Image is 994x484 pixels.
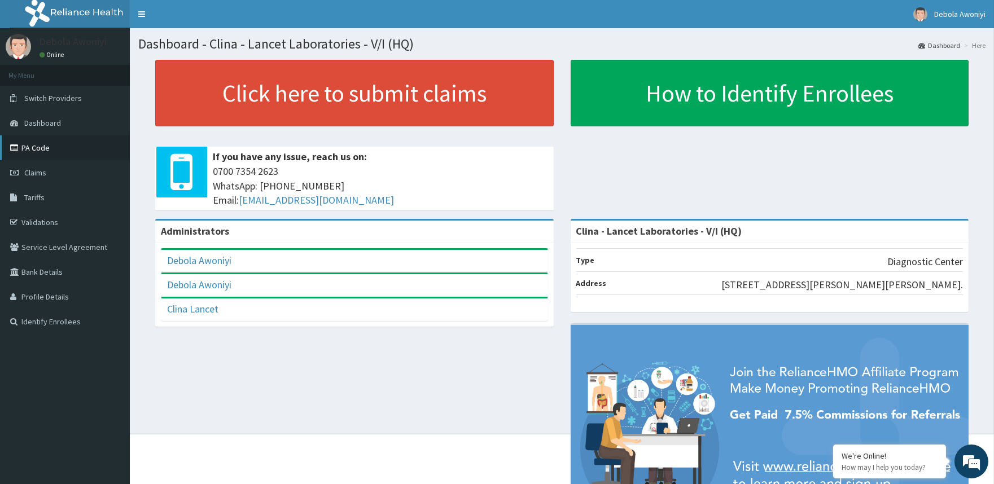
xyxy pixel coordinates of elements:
[842,463,938,472] p: How may I help you today?
[576,255,595,265] b: Type
[167,278,231,291] a: Debola Awoniyi
[576,225,742,237] strong: Clina - Lancet Laboratories - V/I (HQ)
[571,60,969,126] a: How to Identify Enrollees
[239,193,394,206] a: [EMAIL_ADDRESS][DOMAIN_NAME]
[934,9,986,19] span: Debola Awoniyi
[213,150,367,163] b: If you have any issue, reach us on:
[721,278,963,292] p: [STREET_ADDRESS][PERSON_NAME][PERSON_NAME].
[6,34,31,59] img: User Image
[40,51,67,59] a: Online
[842,451,938,461] div: We're Online!
[138,37,986,51] h1: Dashboard - Clina - Lancet Laboratories - V/I (HQ)
[167,254,231,267] a: Debola Awoniyi
[40,37,107,47] p: Debola Awoniyi
[24,93,82,103] span: Switch Providers
[24,192,45,203] span: Tariffs
[161,225,229,237] b: Administrators
[961,41,986,50] li: Here
[155,60,554,126] a: Click here to submit claims
[887,254,963,269] p: Diagnostic Center
[213,164,548,208] span: 0700 7354 2623 WhatsApp: [PHONE_NUMBER] Email:
[918,41,960,50] a: Dashboard
[913,7,927,21] img: User Image
[24,168,46,178] span: Claims
[24,118,61,128] span: Dashboard
[576,278,607,288] b: Address
[167,302,218,315] a: Clina Lancet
